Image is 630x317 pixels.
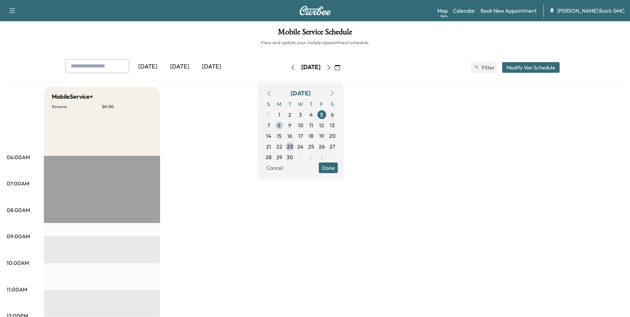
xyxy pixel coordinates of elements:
span: T [285,99,295,109]
span: 12 [319,121,324,129]
span: 1 [278,111,280,119]
a: Book New Appointment [481,7,537,15]
span: 19 [319,132,324,140]
div: [DATE] [164,59,196,74]
p: 07:00AM [7,179,29,187]
h1: Mobile Service Schedule [7,28,623,39]
span: 16 [287,132,292,140]
span: 24 [297,143,304,151]
button: Cancel [263,162,286,173]
p: 11:00AM [7,285,27,293]
img: Curbee Logo [299,6,331,15]
span: 8 [278,121,281,129]
span: 26 [319,143,325,151]
span: W [295,99,306,109]
span: 27 [329,143,335,151]
span: 20 [329,132,335,140]
button: Filter [471,62,497,73]
span: 29 [276,153,282,161]
p: 09:00AM [7,232,30,240]
span: 3 [299,111,302,119]
button: Modify Van Schedule [502,62,560,73]
span: 30 [287,153,293,161]
span: S [327,99,338,109]
span: 2 [310,153,313,161]
p: $ 0.00 [102,104,152,109]
span: 18 [309,132,314,140]
a: Calendar [453,7,475,15]
span: S [263,99,274,109]
span: 15 [277,132,282,140]
span: 31 [266,111,271,119]
span: 6 [331,111,334,119]
p: Revenue [52,104,102,109]
span: 5 [320,111,323,119]
span: 2 [288,111,291,119]
span: 4 [310,111,313,119]
div: [DATE] [132,59,164,74]
span: 22 [276,143,282,151]
p: 10:00AM [7,259,29,267]
span: M [274,99,285,109]
span: 14 [266,132,271,140]
a: MapBeta [437,7,448,15]
p: 08:00AM [7,206,30,214]
span: 1 [300,153,302,161]
div: [DATE] [291,89,311,98]
h5: MobileService+ [52,92,93,101]
span: 11 [309,121,313,129]
h6: View and update your mobile appointment schedule. [7,39,623,46]
div: [DATE] [196,59,227,74]
span: 28 [266,153,272,161]
span: 3 [320,153,323,161]
p: 06:00AM [7,153,30,161]
span: 21 [266,143,271,151]
span: F [316,99,327,109]
span: 17 [298,132,303,140]
span: 23 [287,143,293,151]
span: 25 [308,143,314,151]
span: 10 [298,121,303,129]
div: [DATE] [301,63,320,71]
span: Filter [482,63,494,71]
span: [PERSON_NAME] Buick GMC [557,7,625,15]
span: T [306,99,316,109]
span: 7 [267,121,270,129]
div: Beta [441,14,448,19]
span: 13 [330,121,335,129]
span: 9 [288,121,291,129]
button: Done [319,162,338,173]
